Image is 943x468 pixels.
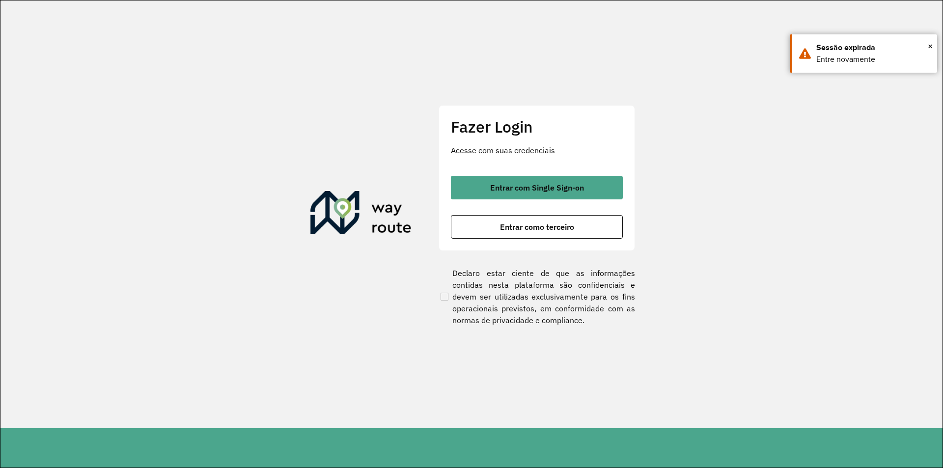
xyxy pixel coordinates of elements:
[816,42,930,54] div: Sessão expirada
[928,39,933,54] button: Close
[451,215,623,239] button: button
[500,223,574,231] span: Entrar como terceiro
[310,191,412,238] img: Roteirizador AmbevTech
[490,184,584,192] span: Entrar com Single Sign-on
[451,176,623,199] button: button
[928,39,933,54] span: ×
[816,54,930,65] div: Entre novamente
[439,267,635,326] label: Declaro estar ciente de que as informações contidas nesta plataforma são confidenciais e devem se...
[451,117,623,136] h2: Fazer Login
[451,144,623,156] p: Acesse com suas credenciais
